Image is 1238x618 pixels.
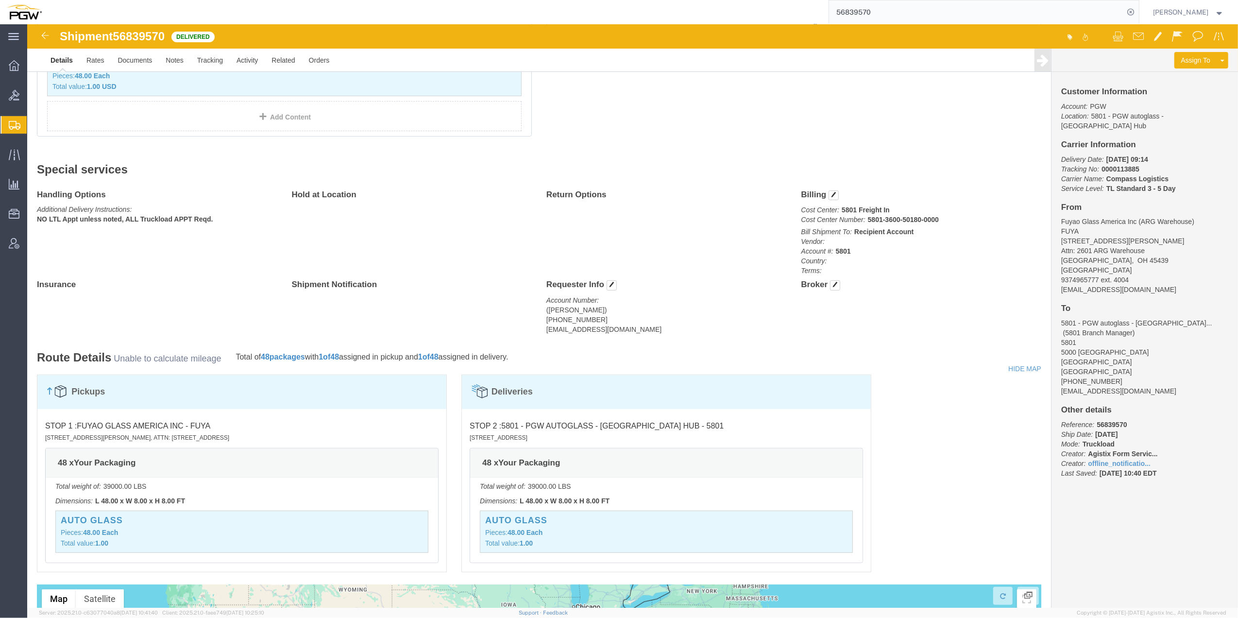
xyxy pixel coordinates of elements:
[829,0,1124,24] input: Search for shipment number, reference number
[1077,609,1226,617] span: Copyright © [DATE]-[DATE] Agistix Inc., All Rights Reserved
[1153,6,1225,18] button: [PERSON_NAME]
[543,610,568,616] a: Feedback
[39,610,158,616] span: Server: 2025.21.0-c63077040a8
[27,24,1238,608] iframe: FS Legacy Container
[519,610,543,616] a: Support
[7,5,42,19] img: logo
[120,610,158,616] span: [DATE] 10:41:40
[162,610,264,616] span: Client: 2025.21.0-faee749
[1153,7,1209,17] span: Ksenia Gushchina-Kerecz
[226,610,264,616] span: [DATE] 10:25:10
